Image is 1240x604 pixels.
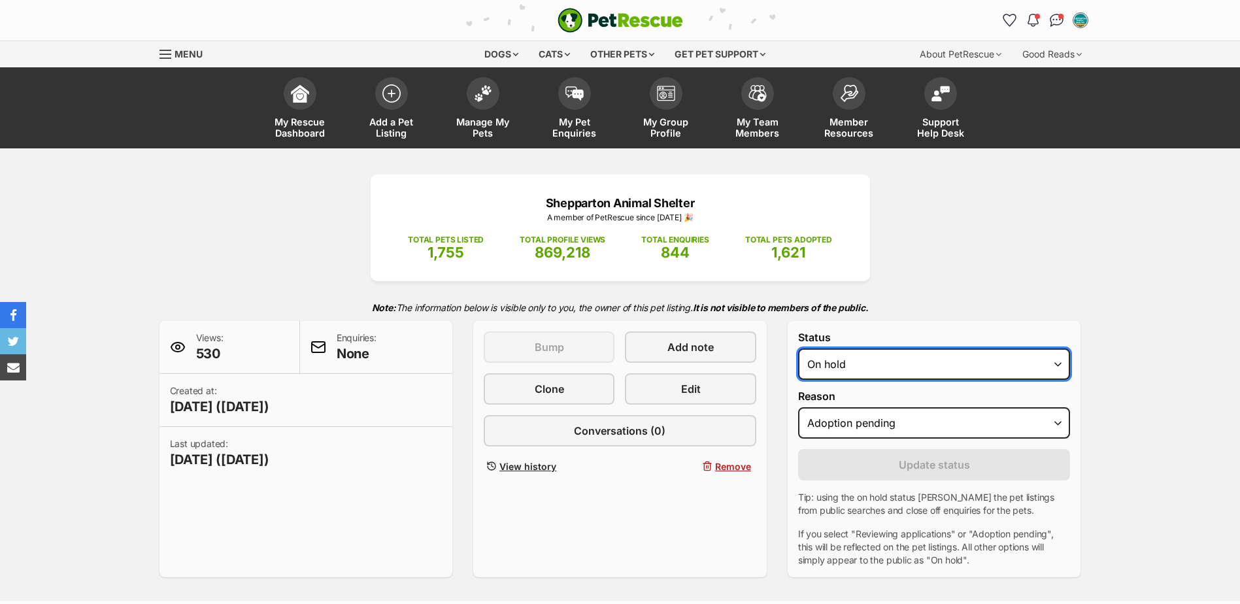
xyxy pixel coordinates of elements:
span: View history [499,460,556,473]
span: Remove [715,460,751,473]
div: Other pets [581,41,663,67]
button: Update status [798,449,1071,480]
img: member-resources-icon-8e73f808a243e03378d46382f2149f9095a855e16c252ad45f914b54edf8863c.svg [840,84,858,102]
button: Notifications [1023,10,1044,31]
span: Support Help Desk [911,116,970,139]
span: 844 [661,244,690,261]
span: My Group Profile [637,116,695,139]
div: Get pet support [665,41,775,67]
p: TOTAL PETS ADOPTED [745,234,832,246]
span: Add note [667,339,714,355]
img: help-desk-icon-fdf02630f3aa405de69fd3d07c3f3aa587a6932b1a1747fa1d2bba05be0121f9.svg [931,86,950,101]
img: manage-my-pets-icon-02211641906a0b7f246fdf0571729dbe1e7629f14944591b6c1af311fb30b64b.svg [474,85,492,102]
span: Member Resources [820,116,879,139]
a: Manage My Pets [437,71,529,148]
img: team-members-icon-5396bd8760b3fe7c0b43da4ab00e1e3bb1a5d9ba89233759b79545d2d3fc5d0d.svg [748,85,767,102]
button: Remove [625,457,756,476]
p: Enquiries: [337,331,377,363]
a: Menu [159,41,212,65]
span: 1,621 [771,244,805,261]
p: The information below is visible only to you, the owner of this pet listing. [159,294,1081,321]
strong: Note: [372,302,396,313]
label: Reason [798,390,1071,402]
img: chat-41dd97257d64d25036548639549fe6c8038ab92f7586957e7f3b1b290dea8141.svg [1050,14,1064,27]
a: PetRescue [558,8,683,33]
a: Member Resources [803,71,895,148]
span: None [337,344,377,363]
p: Last updated: [170,437,269,469]
p: A member of PetRescue since [DATE] 🎉 [390,212,850,224]
img: add-pet-listing-icon-0afa8454b4691262ce3f59096e99ab1cd57d4a30225e0717b998d2c9b9846f56.svg [382,84,401,103]
span: Add a Pet Listing [362,116,421,139]
span: 869,218 [535,244,590,261]
label: Status [798,331,1071,343]
a: Conversations (0) [484,415,756,446]
span: Conversations (0) [574,423,665,439]
a: Favourites [999,10,1020,31]
p: TOTAL PETS LISTED [408,234,484,246]
div: Good Reads [1013,41,1091,67]
p: Created at: [170,384,269,416]
img: Tameka Saville profile pic [1074,14,1087,27]
a: My Rescue Dashboard [254,71,346,148]
span: Edit [681,381,701,397]
p: TOTAL PROFILE VIEWS [520,234,605,246]
a: Conversations [1047,10,1067,31]
p: If you select "Reviewing applications" or "Adoption pending", this will be reflected on the pet l... [798,528,1071,567]
img: dashboard-icon-eb2f2d2d3e046f16d808141f083e7271f6b2e854fb5c12c21221c1fb7104beca.svg [291,84,309,103]
img: group-profile-icon-3fa3cf56718a62981997c0bc7e787c4b2cf8bcc04b72c1350f741eb67cf2f40e.svg [657,86,675,101]
a: Clone [484,373,614,405]
a: Support Help Desk [895,71,986,148]
span: My Team Members [728,116,787,139]
span: 1,755 [427,244,464,261]
strong: It is not visible to members of the public. [693,302,869,313]
span: Clone [535,381,564,397]
a: My Pet Enquiries [529,71,620,148]
p: Tip: using the on hold status [PERSON_NAME] the pet listings from public searches and close off e... [798,491,1071,517]
span: Menu [175,48,203,59]
div: Cats [529,41,579,67]
span: My Rescue Dashboard [271,116,329,139]
a: Edit [625,373,756,405]
span: 530 [196,344,224,363]
div: Dogs [475,41,528,67]
span: Manage My Pets [454,116,512,139]
p: Views: [196,331,224,363]
img: pet-enquiries-icon-7e3ad2cf08bfb03b45e93fb7055b45f3efa6380592205ae92323e6603595dc1f.svg [565,86,584,101]
p: TOTAL ENQUIRIES [641,234,709,246]
span: My Pet Enquiries [545,116,604,139]
span: Bump [535,339,564,355]
span: [DATE] ([DATE]) [170,397,269,416]
button: My account [1070,10,1091,31]
a: Add a Pet Listing [346,71,437,148]
img: notifications-46538b983faf8c2785f20acdc204bb7945ddae34d4c08c2a6579f10ce5e182be.svg [1028,14,1038,27]
button: Bump [484,331,614,363]
a: View history [484,457,614,476]
span: Update status [899,457,970,473]
p: Shepparton Animal Shelter [390,194,850,212]
div: About PetRescue [911,41,1011,67]
ul: Account quick links [999,10,1091,31]
a: Add note [625,331,756,363]
img: logo-e224e6f780fb5917bec1dbf3a21bbac754714ae5b6737aabdf751b685950b380.svg [558,8,683,33]
a: My Group Profile [620,71,712,148]
a: My Team Members [712,71,803,148]
span: [DATE] ([DATE]) [170,450,269,469]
